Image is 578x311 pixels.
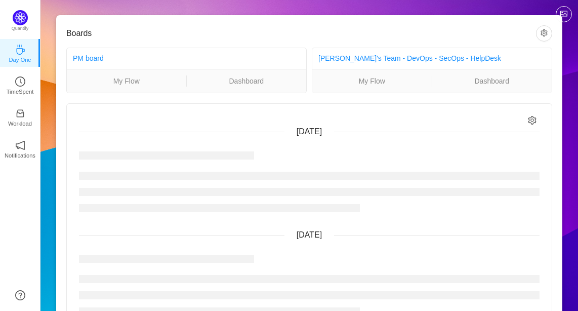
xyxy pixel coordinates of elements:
a: icon: notificationNotifications [15,143,25,153]
a: My Flow [312,75,432,87]
span: [DATE] [297,230,322,239]
h3: Boards [66,28,536,38]
a: Dashboard [432,75,552,87]
i: icon: inbox [15,108,25,119]
p: Day One [9,55,31,64]
i: icon: setting [528,116,536,125]
a: icon: question-circle [15,290,25,300]
p: Notifications [5,151,35,160]
a: icon: inboxWorkload [15,111,25,122]
p: Workload [8,119,32,128]
img: Quantify [13,10,28,25]
a: PM board [73,54,104,62]
a: icon: coffeeDay One [15,48,25,58]
a: Dashboard [187,75,307,87]
i: icon: notification [15,140,25,150]
a: icon: clock-circleTimeSpent [15,80,25,90]
span: [DATE] [297,127,322,136]
a: [PERSON_NAME]'s Team - DevOps - SecOps - HelpDesk [318,54,501,62]
i: icon: clock-circle [15,76,25,87]
a: My Flow [67,75,186,87]
i: icon: coffee [15,45,25,55]
p: Quantify [12,25,29,32]
button: icon: picture [556,6,572,22]
button: icon: setting [536,25,552,42]
p: TimeSpent [7,87,34,96]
